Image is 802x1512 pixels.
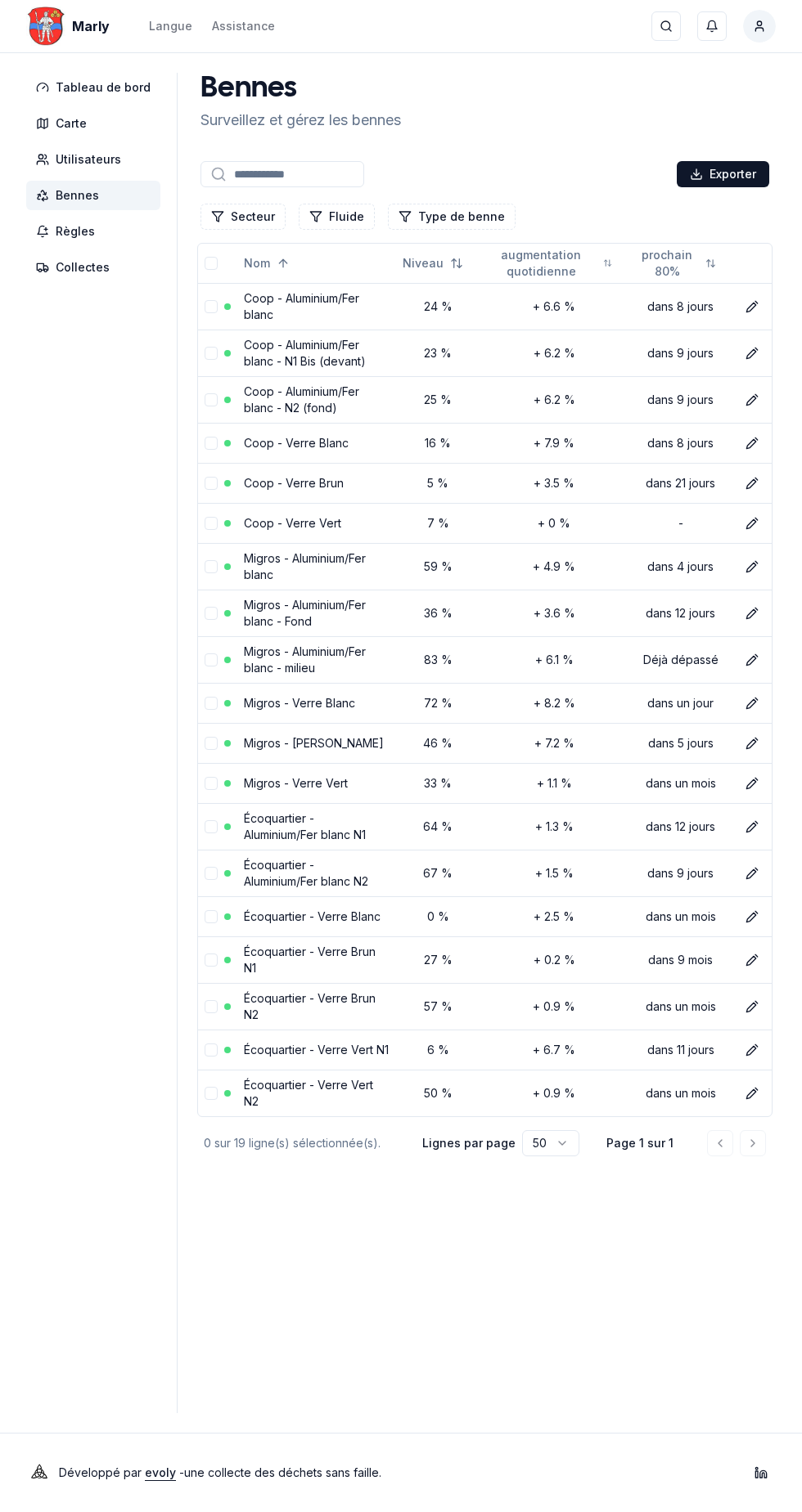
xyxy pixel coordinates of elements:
[393,250,473,276] button: Not sorted. Click to sort ascending.
[205,777,218,790] button: select-row
[635,909,726,925] div: dans un mois
[72,16,110,36] span: Marly
[635,819,726,835] div: dans 12 jours
[486,695,622,711] div: + 8.2 %
[244,338,366,368] a: Coop - Aluminium/Fer blanc - N1 Bis (devant)
[403,392,473,408] div: 25 %
[205,347,218,360] button: select-row
[200,73,401,105] h1: Bennes
[149,16,192,36] button: Langue
[486,1042,622,1058] div: + 6.7 %
[205,910,218,923] button: select-row
[635,652,726,668] div: Déjà dépassé
[486,475,622,491] div: + 3.5 %
[26,253,167,282] a: Collectes
[205,257,218,270] button: select-all
[26,217,167,246] a: Règles
[244,858,368,888] a: Écoquartier - Aluminium/Fer blanc N2
[299,204,375,230] button: Filtrer les lignes
[486,952,622,968] div: + 0.2 %
[403,345,473,361] div: 23 %
[635,998,726,1015] div: dans un mois
[244,776,348,790] a: Migros - Verre Vert
[486,909,622,925] div: + 2.5 %
[234,250,300,276] button: Sorted ascending. Click to sort descending.
[200,204,286,230] button: Filtrer les lignes
[486,1085,622,1101] div: + 0.9 %
[145,1465,176,1479] a: evoly
[635,559,726,575] div: dans 4 jours
[476,250,622,276] button: Not sorted. Click to sort ascending.
[486,735,622,752] div: + 7.2 %
[625,250,726,276] button: Not sorted. Click to sort ascending.
[486,819,622,835] div: + 1.3 %
[56,79,151,96] span: Tableau de bord
[244,384,359,415] a: Coop - Aluminium/Fer blanc - N2 (fond)
[205,437,218,450] button: select-row
[635,952,726,968] div: dans 9 mois
[486,345,622,361] div: + 6.2 %
[403,298,473,315] div: 24 %
[635,345,726,361] div: dans 9 jours
[388,204,516,230] button: Filtrer les lignes
[244,696,355,710] a: Migros - Verre Blanc
[244,436,349,450] a: Coop - Verre Blanc
[56,187,99,204] span: Bennes
[244,255,270,271] span: Nom
[403,605,473,621] div: 36 %
[403,952,473,968] div: 27 %
[244,1043,389,1057] a: Écoquartier - Verre Vert N1
[635,247,699,280] span: prochain 80%
[26,181,167,210] a: Bennes
[244,811,366,841] a: Écoquartier - Aluminium/Fer blanc N1
[244,944,376,975] a: Écoquartier - Verre Brun N1
[26,16,116,36] a: Marly
[403,435,473,451] div: 16 %
[422,1135,516,1151] p: Lignes par page
[205,1000,218,1013] button: select-row
[244,598,366,628] a: Migros - Aluminium/Fer blanc - Fond
[26,73,167,102] a: Tableau de bord
[635,1042,726,1058] div: dans 11 jours
[205,393,218,406] button: select-row
[635,735,726,752] div: dans 5 jours
[403,1042,473,1058] div: 6 %
[403,515,473,532] div: 7 %
[403,865,473,882] div: 67 %
[403,735,473,752] div: 46 %
[244,516,341,530] a: Coop - Verre Vert
[244,644,366,675] a: Migros - Aluminium/Fer blanc - milieu
[486,515,622,532] div: + 0 %
[635,435,726,451] div: dans 8 jours
[205,1043,218,1057] button: select-row
[486,605,622,621] div: + 3.6 %
[403,255,444,271] span: Niveau
[486,559,622,575] div: + 4.9 %
[26,7,65,46] img: Marly Logo
[635,298,726,315] div: dans 8 jours
[244,291,359,321] a: Coop - Aluminium/Fer blanc
[486,392,622,408] div: + 6.2 %
[59,1461,381,1484] p: Développé par - une collecte des déchets sans faille .
[635,515,726,532] div: -
[244,551,366,581] a: Migros - Aluminium/Fer blanc
[403,475,473,491] div: 5 %
[599,1135,681,1151] div: Page 1 sur 1
[486,298,622,315] div: + 6.6 %
[205,867,218,880] button: select-row
[486,865,622,882] div: + 1.5 %
[205,1087,218,1100] button: select-row
[205,300,218,313] button: select-row
[205,560,218,573] button: select-row
[205,697,218,710] button: select-row
[26,109,167,138] a: Carte
[26,145,167,174] a: Utilisateurs
[403,775,473,792] div: 33 %
[26,1460,52,1486] img: Evoly Logo
[486,652,622,668] div: + 6.1 %
[403,909,473,925] div: 0 %
[205,953,218,967] button: select-row
[56,259,110,276] span: Collectes
[205,517,218,530] button: select-row
[403,559,473,575] div: 59 %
